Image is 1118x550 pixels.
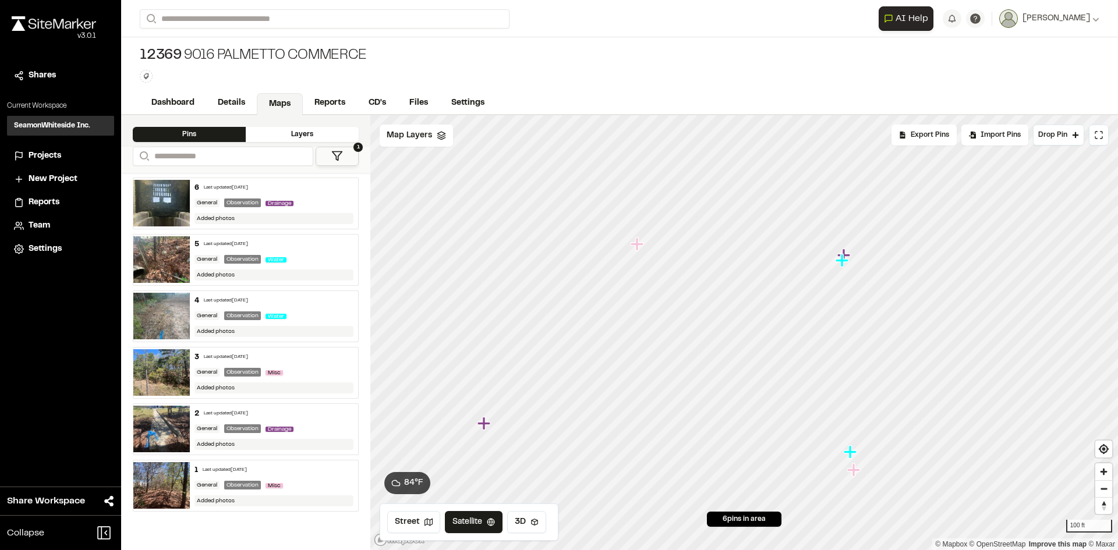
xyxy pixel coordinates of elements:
a: Mapbox [935,540,967,548]
span: 1 [353,143,363,152]
span: 12369 [140,47,182,65]
div: 9016 Palmetto Commerce [140,47,367,65]
span: Drainage [266,201,293,206]
div: Added photos [194,495,354,506]
a: Files [398,92,440,114]
div: No pins available to export [891,125,957,146]
span: Misc [266,370,283,375]
button: 84°F [384,472,430,494]
div: General [194,311,220,320]
img: rebrand.png [12,16,96,31]
div: 6 [194,183,199,193]
div: Added photos [194,269,354,281]
img: file [133,180,190,226]
div: Added photos [194,213,354,224]
a: Reports [303,92,357,114]
div: 3 [194,352,199,363]
button: Find my location [1095,441,1112,457]
div: Map marker [836,253,851,268]
span: Share Workspace [7,494,85,508]
div: General [194,424,220,433]
div: Map marker [477,416,493,431]
div: Import Pins into your project [961,125,1028,146]
div: Map marker [837,248,852,263]
div: 100 ft [1066,520,1112,533]
span: Projects [29,150,61,162]
img: file [133,349,190,396]
button: Search [133,147,154,166]
span: Water [266,257,286,262]
div: Observation [224,198,261,207]
a: Maxar [1088,540,1115,548]
div: Observation [224,481,261,489]
span: Reset bearing to north [1095,498,1112,514]
div: General [194,481,220,489]
div: Last updated [DATE] [204,184,248,191]
div: Last updated [DATE] [204,241,248,248]
canvas: Map [370,115,1118,550]
a: Settings [14,243,107,256]
button: Drop Pin [1033,125,1084,146]
a: Dashboard [140,92,206,114]
div: 2 [194,409,199,419]
button: Street [387,511,440,533]
button: [PERSON_NAME] [999,9,1099,28]
button: Zoom out [1095,480,1112,497]
p: Current Workspace [7,101,114,111]
span: Map Layers [387,129,432,142]
div: Last updated [DATE] [204,354,248,361]
span: AI Help [896,12,928,26]
div: 1 [194,465,198,476]
div: Added photos [194,326,354,337]
button: 1 [316,147,359,166]
span: 6 pins in area [723,514,766,524]
div: Observation [224,424,261,433]
span: New Project [29,173,77,186]
div: General [194,255,220,264]
div: Observation [224,311,261,320]
div: Added photos [194,439,354,450]
a: Maps [257,93,303,115]
button: 3D [507,511,546,533]
span: Drainage [266,427,293,432]
img: file [133,293,190,339]
span: Collapse [7,526,44,540]
div: Added photos [194,382,354,393]
div: Map marker [847,463,862,478]
div: Observation [224,255,261,264]
div: Map marker [631,237,646,252]
button: Search [140,9,161,29]
a: New Project [14,173,107,186]
button: Edit Tags [140,70,153,83]
span: [PERSON_NAME] [1023,12,1090,25]
div: Observation [224,368,261,377]
a: Details [206,92,257,114]
span: Reports [29,196,59,209]
div: General [194,368,220,377]
div: Pins [133,127,246,142]
span: Drop Pin [1038,130,1067,140]
span: Settings [29,243,62,256]
span: Misc [266,483,283,488]
a: Mapbox logo [374,533,425,547]
a: Shares [14,69,107,82]
span: Shares [29,69,56,82]
span: Water [266,314,286,319]
span: Import Pins [981,130,1021,140]
h3: SeamonWhiteside Inc. [14,120,90,131]
div: Open AI Assistant [879,6,938,31]
div: Layers [246,127,359,142]
a: Team [14,219,107,232]
button: Zoom in [1095,463,1112,480]
div: General [194,198,220,207]
div: Last updated [DATE] [204,410,248,417]
div: Last updated [DATE] [204,297,248,304]
span: 84 ° F [404,477,423,489]
span: Export Pins [911,130,949,140]
a: Projects [14,150,107,162]
span: Team [29,219,50,232]
div: 4 [194,296,199,306]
